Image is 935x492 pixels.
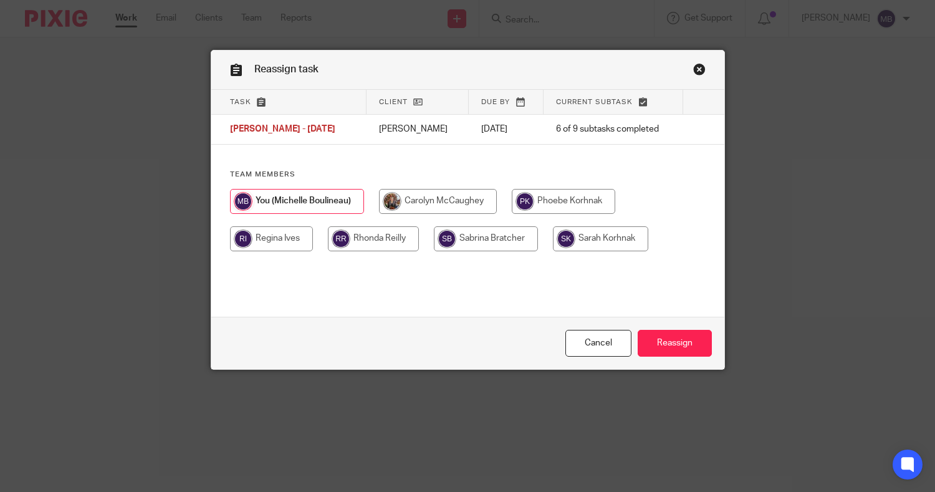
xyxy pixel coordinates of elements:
a: Close this dialog window [565,330,631,357]
a: Close this dialog window [693,63,706,80]
h4: Team members [230,170,706,180]
span: Client [379,99,408,105]
span: Reassign task [254,64,319,74]
span: Due by [481,99,510,105]
span: Task [230,99,251,105]
span: Current subtask [556,99,633,105]
span: [PERSON_NAME] - [DATE] [230,125,335,134]
input: Reassign [638,330,712,357]
p: [DATE] [481,123,531,135]
td: 6 of 9 subtasks completed [544,115,683,145]
p: [PERSON_NAME] [379,123,456,135]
